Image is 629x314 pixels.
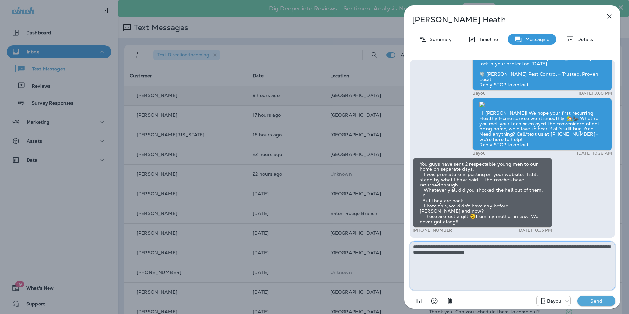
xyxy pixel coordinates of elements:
[472,91,486,96] p: Bayou
[412,15,591,24] p: [PERSON_NAME] Heath
[574,37,593,42] p: Details
[577,151,612,156] p: [DATE] 10:28 AM
[547,298,562,304] p: Bayou
[479,102,485,107] img: twilio-download
[476,37,498,42] p: Timeline
[427,37,452,42] p: Summary
[579,91,612,96] p: [DATE] 3:00 PM
[522,37,550,42] p: Messaging
[582,298,610,304] p: Send
[472,98,612,151] div: Hi [PERSON_NAME]! We hope your first recurring Healthy Home service went smoothly! 🏡🐜 Whether you...
[537,297,571,305] div: +1 (985) 315-4311
[413,228,454,233] p: [PHONE_NUMBER]
[472,151,486,156] p: Bayou
[412,294,425,307] button: Add in a premade template
[428,294,441,307] button: Select an emoji
[413,158,552,228] div: You guys have sent 2 respectable young men to our home on separate days. I was premature in posti...
[577,296,615,306] button: Send
[517,228,552,233] p: [DATE] 10:35 PM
